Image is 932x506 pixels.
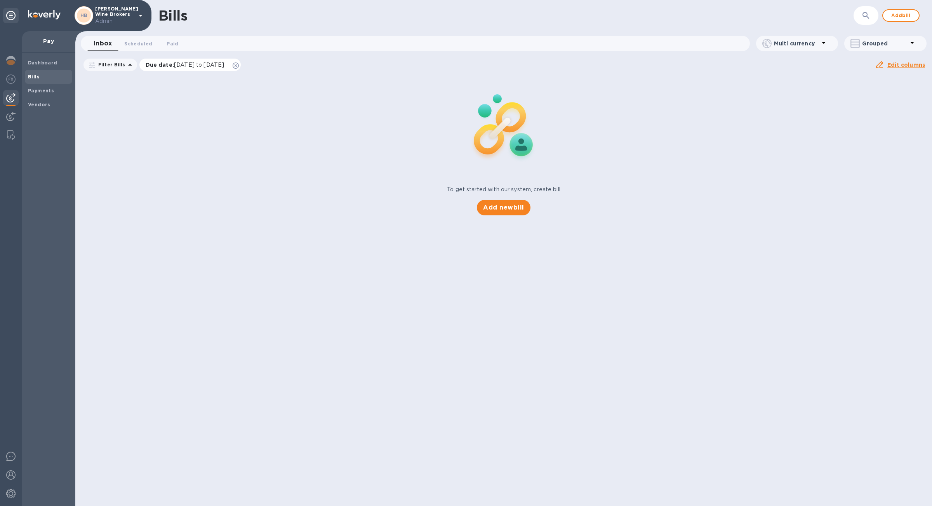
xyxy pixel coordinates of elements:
[139,59,241,71] div: Due date:[DATE] to [DATE]
[28,10,61,19] img: Logo
[882,9,920,22] button: Addbill
[124,40,152,48] span: Scheduled
[95,61,125,68] p: Filter Bills
[167,40,178,48] span: Paid
[3,8,19,23] div: Unpin categories
[889,11,913,20] span: Add bill
[95,6,134,25] p: [PERSON_NAME] Wine Brokers
[28,37,69,45] p: Pay
[28,74,40,80] b: Bills
[774,40,819,47] p: Multi currency
[483,203,524,212] span: Add new bill
[28,60,57,66] b: Dashboard
[94,38,112,49] span: Inbox
[158,7,187,24] h1: Bills
[862,40,908,47] p: Grouped
[477,200,530,215] button: Add newbill
[95,17,134,25] p: Admin
[80,12,88,18] b: HB
[6,75,16,84] img: Foreign exchange
[146,61,228,69] p: Due date :
[174,62,224,68] span: [DATE] to [DATE]
[447,185,560,194] p: To get started with our system, create bill
[28,88,54,94] b: Payments
[887,62,925,68] u: Edit columns
[28,102,50,107] b: Vendors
